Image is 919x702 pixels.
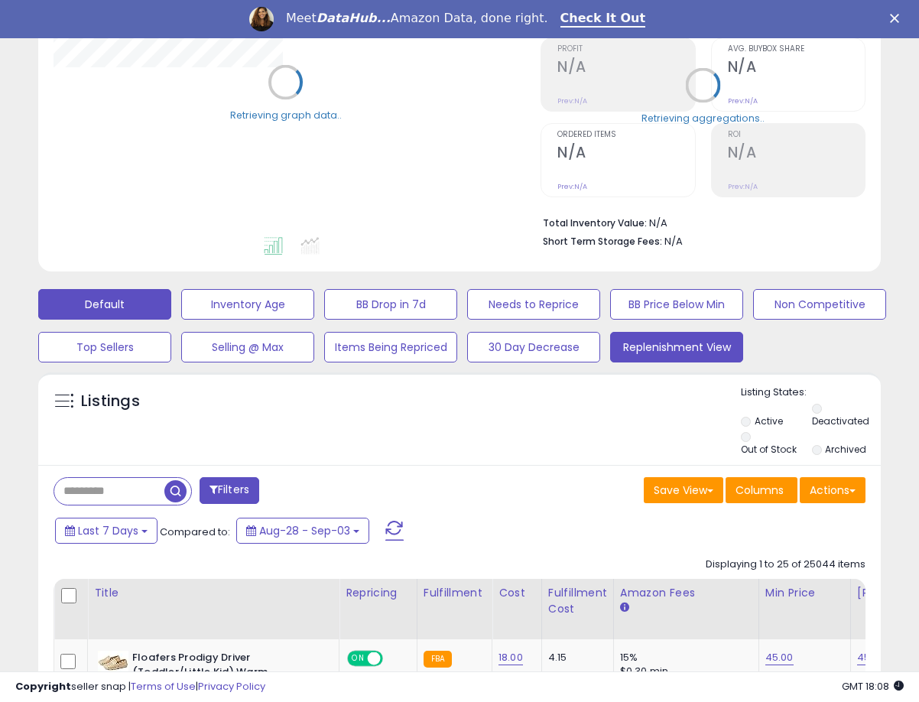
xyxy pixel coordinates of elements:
[765,585,844,601] div: Min Price
[610,332,743,362] button: Replenishment View
[349,652,368,665] span: ON
[249,7,274,31] img: Profile image for Georgie
[424,585,485,601] div: Fulfillment
[825,443,866,456] label: Archived
[753,289,886,320] button: Non Competitive
[644,477,723,503] button: Save View
[346,585,411,601] div: Repricing
[259,523,350,538] span: Aug-28 - Sep-03
[94,585,333,601] div: Title
[181,289,314,320] button: Inventory Age
[548,651,602,665] div: 4.15
[560,11,646,28] a: Check It Out
[200,477,259,504] button: Filters
[98,651,128,674] img: 31E8P8yqoUL._SL40_.jpg
[741,443,797,456] label: Out of Stock
[424,651,452,668] small: FBA
[236,518,369,544] button: Aug-28 - Sep-03
[15,680,265,694] div: seller snap | |
[38,289,171,320] button: Default
[55,518,157,544] button: Last 7 Days
[15,679,71,694] strong: Copyright
[842,679,904,694] span: 2025-09-11 18:08 GMT
[131,679,196,694] a: Terms of Use
[610,289,743,320] button: BB Price Below Min
[620,601,629,615] small: Amazon Fees.
[620,585,752,601] div: Amazon Fees
[181,332,314,362] button: Selling @ Max
[890,14,905,23] div: Close
[548,585,607,617] div: Fulfillment Cost
[736,483,784,498] span: Columns
[286,11,548,26] div: Meet Amazon Data, done right.
[741,385,881,400] p: Listing States:
[230,109,342,122] div: Retrieving graph data..
[726,477,797,503] button: Columns
[765,650,794,665] a: 45.00
[857,650,885,665] a: 45.00
[467,332,600,362] button: 30 Day Decrease
[198,679,265,694] a: Privacy Policy
[317,11,391,25] i: DataHub...
[81,391,140,412] h5: Listings
[498,650,523,665] a: 18.00
[467,289,600,320] button: Needs to Reprice
[641,112,765,125] div: Retrieving aggregations..
[620,651,747,665] div: 15%
[324,289,457,320] button: BB Drop in 7d
[160,525,230,539] span: Compared to:
[706,557,865,572] div: Displaying 1 to 25 of 25044 items
[132,651,318,697] b: Floafers Prodigy Driver (Toddler/Little Kid) Warm Sand/Coconut 4 Toddler M
[755,414,783,427] label: Active
[38,332,171,362] button: Top Sellers
[78,523,138,538] span: Last 7 Days
[812,414,869,427] label: Deactivated
[324,332,457,362] button: Items Being Repriced
[800,477,865,503] button: Actions
[498,585,535,601] div: Cost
